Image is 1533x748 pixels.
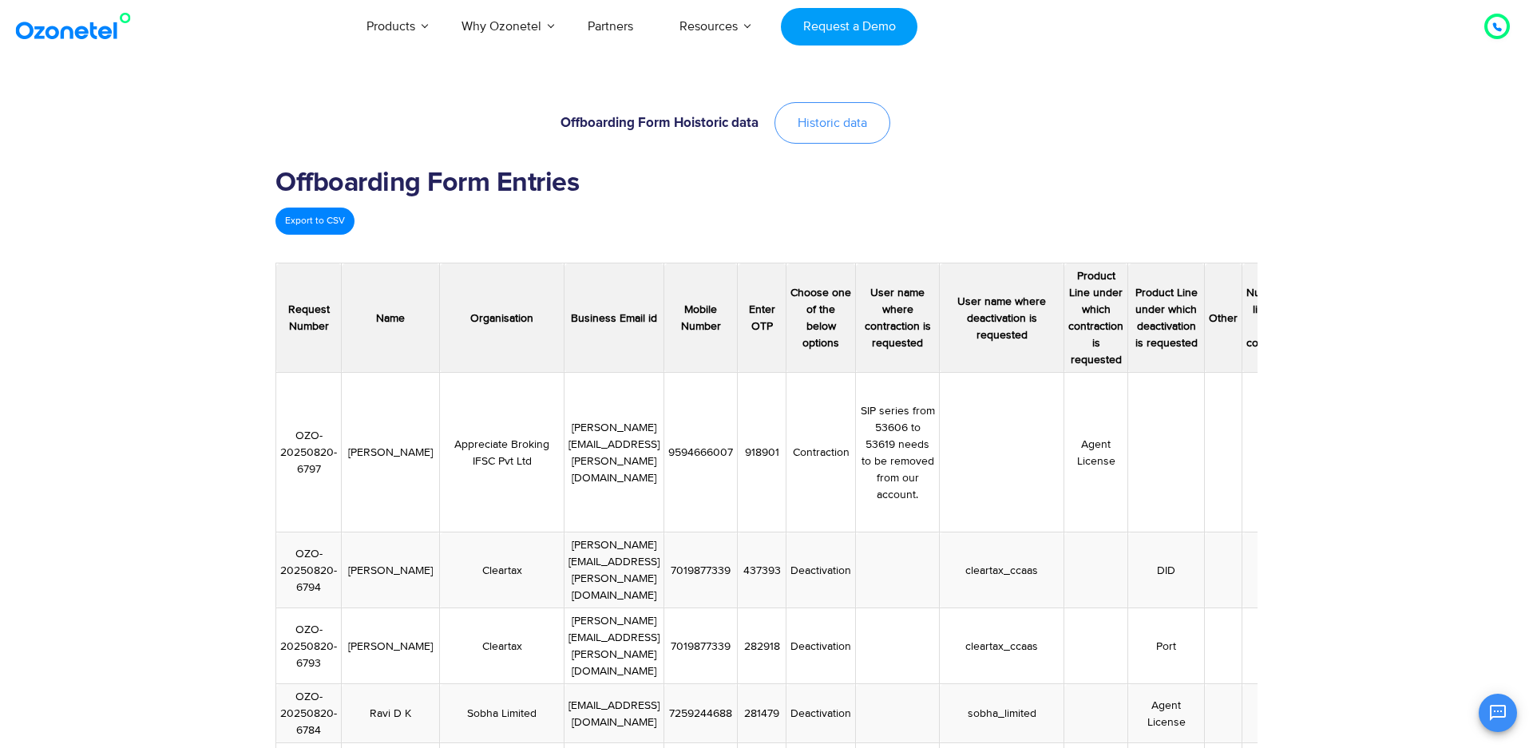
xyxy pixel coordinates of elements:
td: 7019877339 [664,608,738,684]
th: Mobile Number [664,263,738,373]
td: 281479 [738,684,786,743]
th: Number of licenses to be contracted [1242,263,1304,373]
a: Request a Demo [781,8,917,46]
td: Ravi D K [342,684,440,743]
td: Agent License [1064,373,1128,532]
td: DID [1128,532,1205,608]
td: OZO-20250820-6793 [276,608,342,684]
th: Choose one of the below options [786,263,856,373]
th: Other [1205,263,1242,373]
td: Contraction [786,373,856,532]
td: 437393 [738,532,786,608]
th: Name [342,263,440,373]
td: Agent License [1128,684,1205,743]
td: OZO-20250820-6797 [276,373,342,532]
th: Organisation [440,263,564,373]
td: [PERSON_NAME] [342,373,440,532]
td: [EMAIL_ADDRESS][DOMAIN_NAME] [564,684,664,743]
td: OZO-20250820-6794 [276,532,342,608]
button: Open chat [1479,694,1517,732]
td: [PERSON_NAME][EMAIL_ADDRESS][PERSON_NAME][DOMAIN_NAME] [564,373,664,532]
td: Sobha Limited [440,684,564,743]
td: SIP series from 53606 to 53619 needs to be removed from our account. [856,373,940,532]
td: [PERSON_NAME] [342,608,440,684]
td: Deactivation [786,608,856,684]
td: Cleartax [440,532,564,608]
th: User name where contraction is requested [856,263,940,373]
td: Deactivation [786,684,856,743]
td: sobha_limited [940,684,1064,743]
td: [PERSON_NAME][EMAIL_ADDRESS][PERSON_NAME][DOMAIN_NAME] [564,532,664,608]
td: 282918 [738,608,786,684]
td: 918901 [738,373,786,532]
th: Business Email id [564,263,664,373]
td: Cleartax [440,608,564,684]
h2: Offboarding Form Entries [275,168,1258,200]
td: 7259244688 [664,684,738,743]
th: Request Number [276,263,342,373]
th: User name where deactivation is requested [940,263,1064,373]
td: Deactivation [786,532,856,608]
h6: Offboarding Form Hoistoric data [283,117,759,130]
th: Product Line under which contraction is requested [1064,263,1128,373]
td: OZO-20250820-6784 [276,684,342,743]
td: 9594666007 [664,373,738,532]
th: Enter OTP [738,263,786,373]
td: [PERSON_NAME] [342,532,440,608]
span: Historic data [798,117,867,129]
td: cleartax_ccaas [940,608,1064,684]
a: Historic data [774,102,890,144]
td: 7019877339 [664,532,738,608]
td: Appreciate Broking IFSC Pvt Ltd [440,373,564,532]
th: Product Line under which deactivation is requested [1128,263,1205,373]
a: Export to CSV [275,208,355,235]
td: Port [1128,608,1205,684]
td: cleartax_ccaas [940,532,1064,608]
td: [PERSON_NAME][EMAIL_ADDRESS][PERSON_NAME][DOMAIN_NAME] [564,608,664,684]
